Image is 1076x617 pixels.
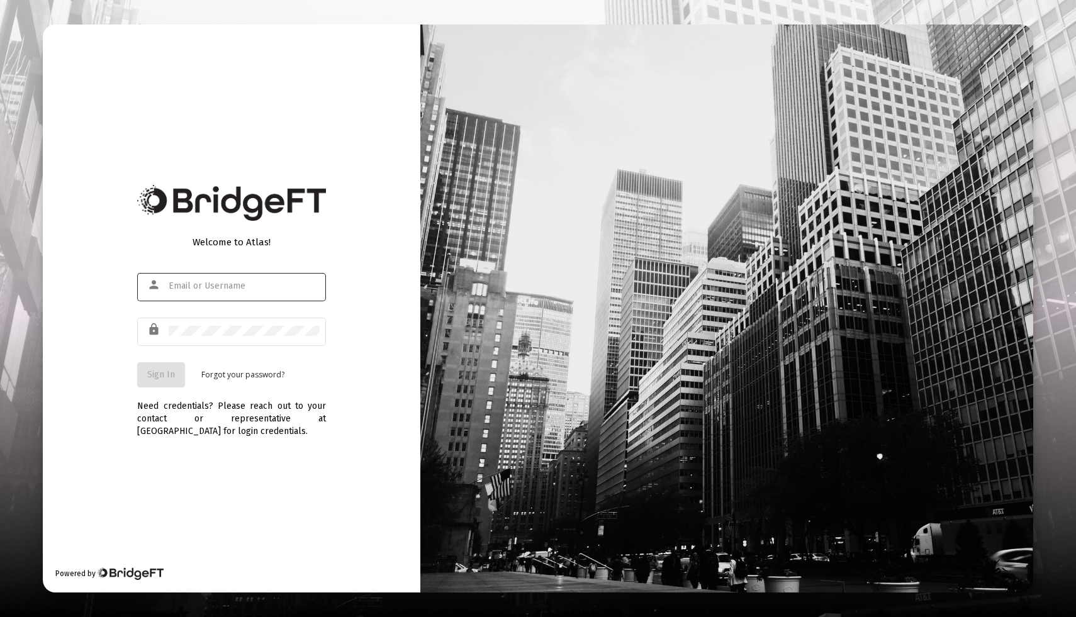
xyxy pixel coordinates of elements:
mat-icon: person [147,277,162,292]
a: Forgot your password? [201,369,284,381]
div: Welcome to Atlas! [137,236,326,248]
input: Email or Username [169,281,320,291]
button: Sign In [137,362,185,387]
mat-icon: lock [147,322,162,337]
img: Bridge Financial Technology Logo [137,185,326,221]
div: Need credentials? Please reach out to your contact or representative at [GEOGRAPHIC_DATA] for log... [137,387,326,438]
div: Powered by [55,567,163,580]
img: Bridge Financial Technology Logo [97,567,163,580]
span: Sign In [147,369,175,380]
